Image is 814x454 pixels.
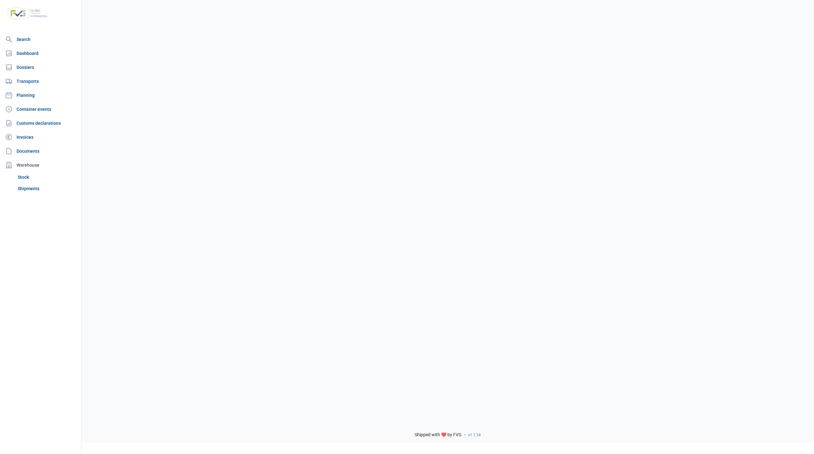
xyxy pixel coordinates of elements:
a: Customs declarations [3,117,79,130]
a: Planning [3,89,79,102]
span: v1.1.34 [468,432,481,437]
span: Shipped with ❤️ by FVG [415,432,462,438]
a: Transports [3,75,79,88]
img: FVG - Global freight forwarding [5,5,50,22]
a: Search [3,33,79,46]
a: Dossiers [3,61,79,74]
a: Shipments [15,183,79,194]
span: - [464,432,466,438]
a: Stock [15,171,79,183]
div: Warehouse [3,159,79,171]
a: Dashboard [3,47,79,60]
a: Container events [3,103,79,116]
a: Invoices [3,131,79,144]
a: Documents [3,145,79,157]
